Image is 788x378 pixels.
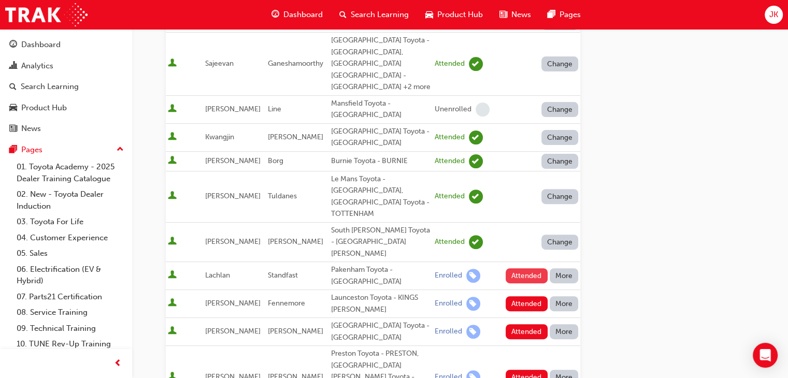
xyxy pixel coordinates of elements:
span: News [511,9,531,21]
span: User is active [168,237,177,247]
span: chart-icon [9,62,17,71]
a: 06. Electrification (EV & Hybrid) [12,261,128,289]
div: [GEOGRAPHIC_DATA] Toyota - [GEOGRAPHIC_DATA], [GEOGRAPHIC_DATA] [GEOGRAPHIC_DATA] - [GEOGRAPHIC_D... [331,35,431,93]
span: User is active [168,326,177,337]
div: Search Learning [21,81,79,93]
span: car-icon [425,8,433,21]
a: 01. Toyota Academy - 2025 Dealer Training Catalogue [12,159,128,186]
div: Mansfield Toyota - [GEOGRAPHIC_DATA] [331,98,431,121]
span: learningRecordVerb_ATTEND-icon [469,190,483,203]
span: search-icon [9,82,17,92]
a: 03. Toyota For Life [12,214,128,230]
span: learningRecordVerb_ATTEND-icon [469,130,483,144]
span: Fennemore [268,299,305,308]
button: Pages [4,140,128,159]
span: search-icon [339,8,347,21]
span: Kwangjin [205,133,234,141]
button: More [550,324,579,339]
div: [GEOGRAPHIC_DATA] Toyota - [GEOGRAPHIC_DATA] [331,320,431,343]
button: Change [541,102,579,117]
div: Dashboard [21,39,61,51]
a: 09. Technical Training [12,321,128,337]
a: Analytics [4,56,128,76]
span: User is active [168,270,177,281]
span: Ganeshamoorthy [268,59,323,68]
span: User is active [168,298,177,309]
span: Search Learning [351,9,409,21]
span: [PERSON_NAME] [268,133,323,141]
div: Enrolled [435,299,462,309]
div: Launceston Toyota - KINGS [PERSON_NAME] [331,292,431,315]
span: Pages [560,9,581,21]
span: prev-icon [114,357,122,370]
button: DashboardAnalyticsSearch LearningProduct HubNews [4,33,128,140]
button: Attended [506,268,548,283]
button: More [550,268,579,283]
span: [PERSON_NAME] [205,327,261,336]
div: Burnie Toyota - BURNIE [331,155,431,167]
span: Line [268,105,281,113]
div: Attended [435,156,465,166]
div: Attended [435,133,465,142]
a: 04. Customer Experience [12,230,128,246]
div: [GEOGRAPHIC_DATA] Toyota - [GEOGRAPHIC_DATA] [331,126,431,149]
span: [PERSON_NAME] [205,156,261,165]
a: pages-iconPages [539,4,589,25]
button: Change [541,235,579,250]
button: JK [765,6,783,24]
div: Unenrolled [435,105,471,114]
button: Change [541,154,579,169]
span: learningRecordVerb_ATTEND-icon [469,154,483,168]
span: pages-icon [548,8,555,21]
div: Attended [435,59,465,69]
span: learningRecordVerb_ATTEND-icon [469,57,483,71]
button: More [550,296,579,311]
img: Trak [5,3,88,26]
span: Product Hub [437,9,483,21]
span: up-icon [117,143,124,156]
span: JK [769,9,778,21]
a: News [4,119,128,138]
span: learningRecordVerb_NONE-icon [476,103,490,117]
span: User is active [168,132,177,142]
span: news-icon [499,8,507,21]
span: Sajeevan [205,59,234,68]
span: User is active [168,191,177,201]
a: Search Learning [4,77,128,96]
span: pages-icon [9,146,17,155]
a: 02. New - Toyota Dealer Induction [12,186,128,214]
a: 10. TUNE Rev-Up Training [12,336,128,352]
span: Tuldanes [268,192,297,200]
button: Change [541,130,579,145]
div: Enrolled [435,327,462,337]
div: Pages [21,144,42,156]
div: Product Hub [21,102,67,114]
div: Pakenham Toyota - [GEOGRAPHIC_DATA] [331,264,431,287]
div: Open Intercom Messenger [753,343,778,368]
span: [PERSON_NAME] [205,192,261,200]
span: Standfast [268,271,298,280]
button: Attended [506,324,548,339]
div: Attended [435,237,465,247]
span: User is active [168,156,177,166]
span: guage-icon [271,8,279,21]
a: Product Hub [4,98,128,118]
span: [PERSON_NAME] [268,327,323,336]
span: [PERSON_NAME] [205,105,261,113]
div: Attended [435,192,465,201]
span: learningRecordVerb_ENROLL-icon [466,297,480,311]
a: 05. Sales [12,245,128,261]
span: User is active [168,104,177,114]
a: search-iconSearch Learning [331,4,417,25]
span: learningRecordVerb_ATTEND-icon [469,235,483,249]
div: South [PERSON_NAME] Toyota - [GEOGRAPHIC_DATA][PERSON_NAME] [331,225,431,260]
button: Change [541,189,579,204]
a: Dashboard [4,35,128,54]
span: [PERSON_NAME] [268,237,323,246]
span: learningRecordVerb_ENROLL-icon [466,269,480,283]
div: Analytics [21,60,53,72]
span: Dashboard [283,9,323,21]
div: Enrolled [435,271,462,281]
span: [PERSON_NAME] [205,237,261,246]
